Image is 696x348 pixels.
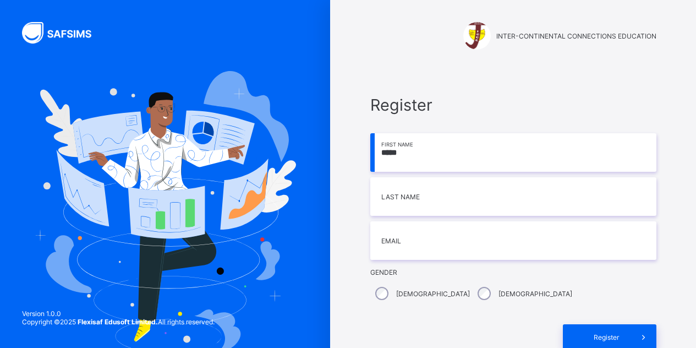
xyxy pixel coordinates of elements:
label: [DEMOGRAPHIC_DATA] [498,290,572,298]
strong: Flexisaf Edusoft Limited. [78,318,158,326]
label: [DEMOGRAPHIC_DATA] [396,290,470,298]
span: Register [582,333,631,341]
span: INTER-CONTINENTAL CONNECTIONS EDUCATION [496,32,656,40]
span: Version 1.0.0 [22,309,215,318]
span: Gender [370,268,656,276]
span: Copyright © 2025 All rights reserved. [22,318,215,326]
img: SAFSIMS Logo [22,22,105,44]
span: Register [370,95,656,115]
